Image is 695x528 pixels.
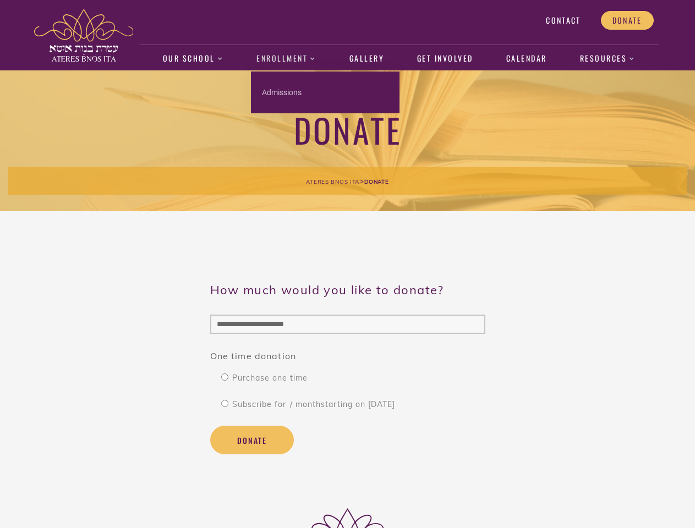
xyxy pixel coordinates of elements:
ul: Enrollment [251,71,400,113]
a: Admissions [251,82,400,102]
a: Calendar [500,46,552,71]
a: Ateres Bnos Ita [306,176,359,186]
h3: How much would you like to donate? [210,282,485,298]
span: Donate [364,178,388,185]
span: Donate [612,15,642,25]
input: Subscribe for / monthstarting on [DATE] [221,400,228,407]
a: Our School [157,46,229,71]
a: Get Involved [411,46,479,71]
span: Contact [546,15,581,25]
h1: Donate [8,109,687,150]
span: One time donation [210,350,296,361]
span: Subscribe for [231,399,396,409]
span: / month [290,399,321,409]
button: Donate [210,426,294,454]
a: Contact [534,11,592,30]
div: > [8,167,687,195]
span: starting on [DATE] [287,399,395,409]
a: Donate [601,11,654,30]
span: Ateres Bnos Ita [306,178,359,185]
a: Gallery [343,46,390,71]
input: Purchase one time [221,373,228,381]
span: Purchase one time [231,373,308,383]
img: ateres [34,9,133,62]
a: Enrollment [251,46,322,71]
a: Resources [574,46,641,71]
